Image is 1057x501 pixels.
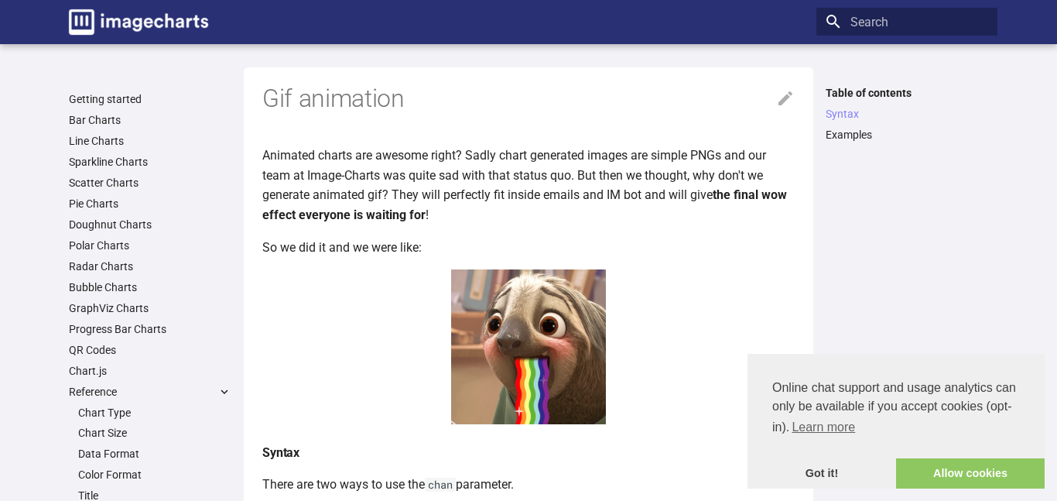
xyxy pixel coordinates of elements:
[78,406,231,420] a: Chart Type
[69,176,231,190] a: Scatter Charts
[69,92,231,106] a: Getting started
[69,280,231,294] a: Bubble Charts
[69,343,231,357] a: QR Codes
[69,218,231,232] a: Doughnut Charts
[262,238,795,258] p: So we did it and we were like:
[816,8,997,36] input: Search
[69,364,231,378] a: Chart.js
[262,146,795,225] p: Animated charts are awesome right? Sadly chart generated images are simple PNGs and our team at I...
[826,128,988,142] a: Examples
[789,416,857,439] a: learn more about cookies
[816,86,997,142] nav: Table of contents
[69,134,231,148] a: Line Charts
[69,238,231,252] a: Polar Charts
[262,83,795,115] h1: Gif animation
[747,354,1045,489] div: cookieconsent
[896,458,1045,489] a: allow cookies
[69,385,231,399] label: Reference
[425,478,456,492] code: chan
[69,322,231,336] a: Progress Bar Charts
[826,107,988,121] a: Syntax
[69,113,231,127] a: Bar Charts
[69,301,231,315] a: GraphViz Charts
[69,9,208,35] img: logo
[772,379,1020,439] span: Online chat support and usage analytics can only be available if you accept cookies (opt-in).
[69,259,231,273] a: Radar Charts
[63,3,214,41] a: Image-Charts documentation
[78,426,231,440] a: Chart Size
[78,468,231,482] a: Color Format
[262,443,795,463] h4: Syntax
[262,475,795,495] p: There are two ways to use the parameter.
[69,197,231,211] a: Pie Charts
[816,86,997,100] label: Table of contents
[747,458,896,489] a: dismiss cookie message
[78,447,231,461] a: Data Format
[451,269,606,424] img: woot
[69,155,231,169] a: Sparkline Charts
